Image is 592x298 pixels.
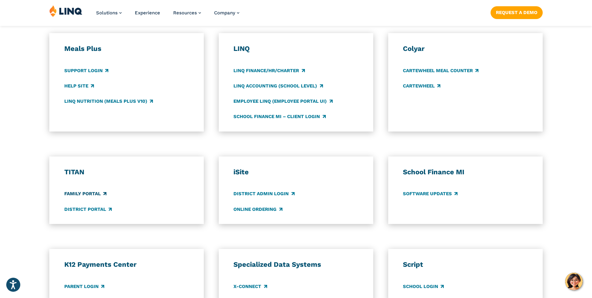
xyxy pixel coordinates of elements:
a: Experience [135,10,160,16]
img: LINQ | K‑12 Software [49,5,82,17]
h3: Colyar [403,44,528,53]
a: Solutions [96,10,122,16]
a: Help Site [64,82,94,89]
a: School Login [403,283,444,290]
span: Company [214,10,235,16]
a: Family Portal [64,191,106,197]
a: LINQ Accounting (school level) [233,82,323,89]
a: Employee LINQ (Employee Portal UI) [233,98,332,105]
a: School Finance MI – Client Login [233,113,325,120]
a: CARTEWHEEL Meal Counter [403,67,478,74]
a: X-Connect [233,283,267,290]
h3: Specialized Data Systems [233,260,358,269]
h3: TITAN [64,168,189,176]
h3: iSite [233,168,358,176]
a: CARTEWHEEL [403,82,440,89]
a: Online Ordering [233,206,282,213]
a: Parent Login [64,283,104,290]
nav: Primary Navigation [96,5,239,26]
span: Solutions [96,10,118,16]
nav: Button Navigation [491,5,543,19]
h3: Meals Plus [64,44,189,53]
span: Resources [173,10,197,16]
h3: Script [403,260,528,269]
a: LINQ Nutrition (Meals Plus v10) [64,98,153,105]
a: District Portal [64,206,112,213]
a: Resources [173,10,201,16]
h3: K12 Payments Center [64,260,189,269]
a: LINQ Finance/HR/Charter [233,67,305,74]
a: Company [214,10,239,16]
h3: School Finance MI [403,168,528,176]
a: District Admin Login [233,191,294,197]
button: Hello, have a question? Let’s chat. [565,273,583,290]
h3: LINQ [233,44,358,53]
a: Request a Demo [491,6,543,19]
a: Support Login [64,67,108,74]
a: Software Updates [403,191,457,197]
